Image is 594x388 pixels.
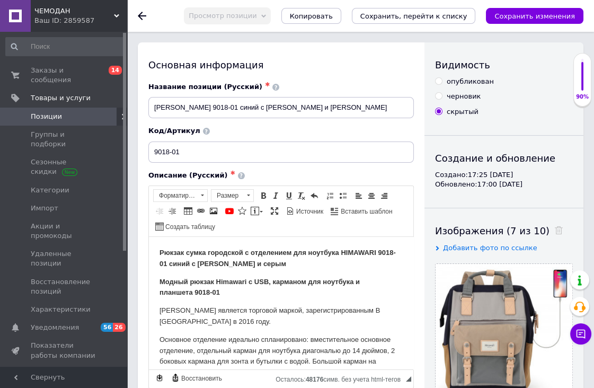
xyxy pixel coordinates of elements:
[276,373,406,383] div: Подсчет символов
[11,98,254,153] p: Основное отделение идеально спланировано: вместительное основное отделение, отдельный карман для ...
[435,58,573,72] div: Видимость
[34,6,114,16] span: ЧЕМОДАН
[573,53,591,107] div: 90% Качество заполнения
[31,186,69,195] span: Категории
[211,189,254,202] a: Размер
[447,77,494,86] div: опубликован
[149,237,413,369] iframe: Визуальный текстовый редактор, 4428A88C-144C-47C9-A86D-3CC1078BF3DA
[166,205,178,217] a: Увеличить отступ
[570,323,591,345] button: Чат с покупателем
[109,66,122,75] span: 14
[154,205,165,217] a: Уменьшить отступ
[249,205,264,217] a: Вставить сообщение
[308,190,320,201] a: Отменить (Ctrl+Z)
[154,190,197,201] span: Форматирование
[435,152,573,165] div: Создание и обновление
[295,207,323,216] span: Источник
[494,12,575,20] i: Сохранить изменения
[208,205,219,217] a: Изображение
[435,170,573,180] div: Создано: 17:25 [DATE]
[290,12,333,20] span: Копировать
[435,224,573,237] div: Изображения (7 из 10)
[230,169,235,176] span: ✱
[306,376,323,383] span: 48176
[195,205,207,217] a: Вставить/Редактировать ссылку (Ctrl+L)
[148,97,414,118] input: Например, H&M женское платье зеленое 38 размер вечернее макси с блестками
[378,190,390,201] a: По правому краю
[148,171,227,179] span: Описание (Русский)
[148,58,414,72] div: Основная информация
[285,205,325,217] a: Источник
[5,37,125,56] input: Поиск
[406,376,411,382] span: Перетащите для изменения размера
[435,180,573,189] div: Обновлено: 17:00 [DATE]
[574,93,591,101] div: 90%
[366,190,377,201] a: По центру
[31,93,91,103] span: Товары и услуги
[180,374,222,383] span: Восстановить
[11,68,254,91] p: [PERSON_NAME] является торговой маркой, зарегистрированным В [GEOGRAPHIC_DATA] в 2016 году.
[211,190,243,201] span: Размер
[324,190,336,201] a: Вставить / удалить нумерованный список
[353,190,365,201] a: По левому краю
[269,205,280,217] a: Развернуть
[283,190,295,201] a: Подчеркнутый (Ctrl+U)
[31,277,98,296] span: Восстановление позиций
[148,83,262,91] span: Название позиции (Русский)
[31,305,91,314] span: Характеристики
[31,341,98,360] span: Показатели работы компании
[265,81,270,88] span: ✱
[164,223,215,232] span: Создать таблицу
[258,190,269,201] a: Полужирный (Ctrl+B)
[270,190,282,201] a: Курсив (Ctrl+I)
[360,12,467,20] i: Сохранить, перейти к списку
[31,222,98,241] span: Акции и промокоды
[113,323,125,332] span: 26
[339,207,392,216] span: Вставить шаблон
[154,372,165,384] a: Сделать резервную копию сейчас
[170,372,224,384] a: Восстановить
[138,12,146,20] div: Вернуться назад
[31,249,98,268] span: Удаленные позиции
[329,205,394,217] a: Вставить шаблон
[154,221,217,232] a: Создать таблицу
[281,8,341,24] button: Копировать
[189,12,256,20] span: Просмотр позиции
[224,205,235,217] a: Добавить видео с YouTube
[296,190,307,201] a: Убрать форматирование
[11,41,211,60] font: Модный рюкзак Himawari с USB, карманом для ноутбука и планшета 9018-01
[236,205,248,217] a: Вставить иконку
[31,323,79,332] span: Уведомления
[148,127,200,135] span: Код/Артикул
[337,190,349,201] a: Вставить / удалить маркированный список
[34,16,127,25] div: Ваш ID: 2859587
[101,323,113,332] span: 56
[31,130,98,149] span: Группы и подборки
[31,157,98,177] span: Сезонные скидки
[486,8,583,24] button: Сохранить изменения
[31,112,62,121] span: Позиции
[11,12,247,31] font: Рюкзак сумка городской с отделением для ноутбука HIMAWARI 9018-01 синий с [PERSON_NAME] и серым
[443,244,537,252] span: Добавить фото по ссылке
[447,92,481,101] div: черновик
[31,66,98,85] span: Заказы и сообщения
[153,189,208,202] a: Форматирование
[31,204,58,213] span: Импорт
[447,107,478,117] div: скрытый
[352,8,476,24] button: Сохранить, перейти к списку
[182,205,194,217] a: Таблица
